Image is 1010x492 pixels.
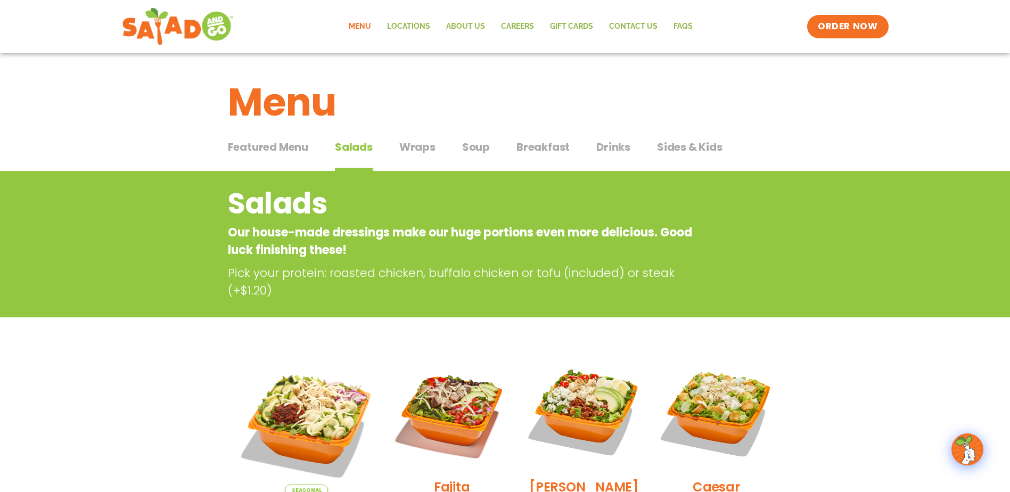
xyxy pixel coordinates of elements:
[462,139,490,155] span: Soup
[657,139,722,155] span: Sides & Kids
[658,354,774,470] img: Product photo for Caesar Salad
[596,139,630,155] span: Drinks
[526,354,642,470] img: Product photo for Cobb Salad
[228,135,783,171] div: Tabbed content
[228,73,783,131] h1: Menu
[493,14,542,39] a: Careers
[516,139,570,155] span: Breakfast
[438,14,493,39] a: About Us
[393,354,510,470] img: Product photo for Fajita Salad
[666,14,701,39] a: FAQs
[952,434,982,464] img: wpChatIcon
[122,5,234,48] img: new-SAG-logo-768×292
[542,14,601,39] a: GIFT CARDS
[818,20,877,33] span: ORDER NOW
[341,14,379,39] a: Menu
[379,14,438,39] a: Locations
[807,15,888,38] a: ORDER NOW
[228,264,702,299] p: Pick your protein: roasted chicken, buffalo chicken or tofu (included) or steak (+$1.20)
[399,139,436,155] span: Wraps
[341,14,701,39] nav: Menu
[228,182,697,225] h2: Salads
[335,139,373,155] span: Salads
[228,224,697,259] p: Our house-made dressings make our huge portions even more delicious. Good luck finishing these!
[601,14,666,39] a: Contact Us
[228,139,308,155] span: Featured Menu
